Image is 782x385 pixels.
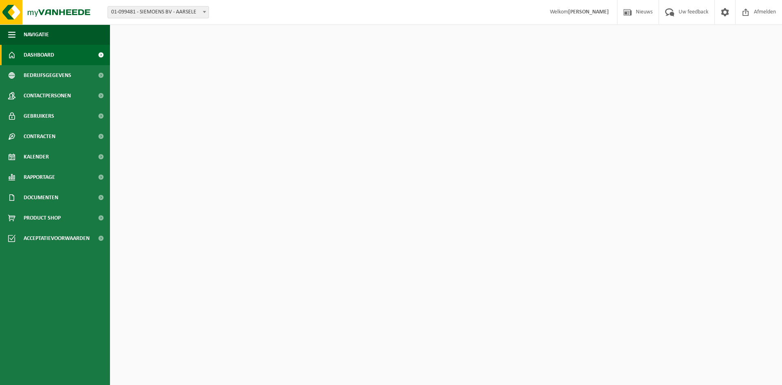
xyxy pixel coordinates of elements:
span: Rapportage [24,167,55,187]
span: Dashboard [24,45,54,65]
strong: [PERSON_NAME] [568,9,609,15]
span: Contactpersonen [24,86,71,106]
span: 01-099481 - SIEMOENS BV - AARSELE [108,6,209,18]
span: Documenten [24,187,58,208]
span: Gebruikers [24,106,54,126]
span: Contracten [24,126,55,147]
span: 01-099481 - SIEMOENS BV - AARSELE [108,7,209,18]
span: Bedrijfsgegevens [24,65,71,86]
span: Kalender [24,147,49,167]
span: Acceptatievoorwaarden [24,228,90,249]
span: Navigatie [24,24,49,45]
span: Product Shop [24,208,61,228]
